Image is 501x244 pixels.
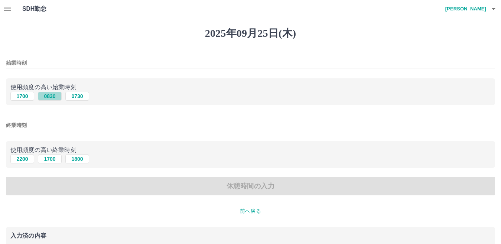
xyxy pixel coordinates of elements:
[65,92,89,101] button: 0730
[10,83,491,92] p: 使用頻度の高い始業時刻
[6,27,495,40] h1: 2025年09月25日(木)
[10,146,491,154] p: 使用頻度の高い終業時刻
[10,154,34,163] button: 2200
[38,92,62,101] button: 0830
[38,154,62,163] button: 1700
[10,233,491,239] p: 入力済の内容
[65,154,89,163] button: 1800
[10,92,34,101] button: 1700
[6,207,495,215] p: 前へ戻る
